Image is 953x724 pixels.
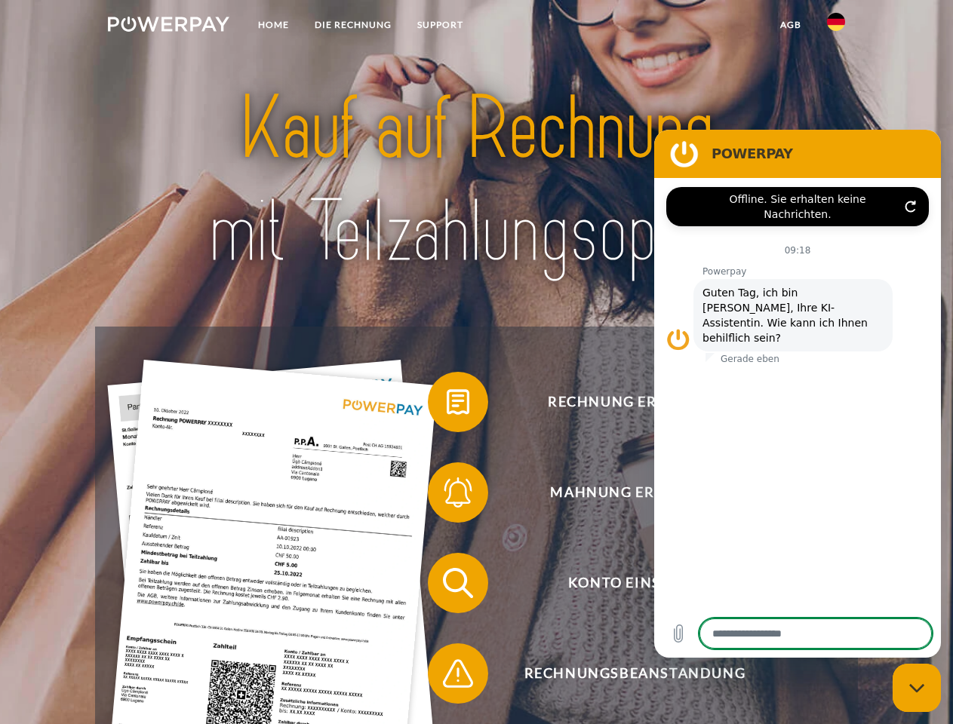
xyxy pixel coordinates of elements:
[108,17,229,32] img: logo-powerpay-white.svg
[428,372,820,432] button: Rechnung erhalten?
[302,11,404,38] a: DIE RECHNUNG
[439,383,477,421] img: qb_bill.svg
[144,72,809,289] img: title-powerpay_de.svg
[767,11,814,38] a: agb
[450,462,819,523] span: Mahnung erhalten?
[428,643,820,704] button: Rechnungsbeanstandung
[439,474,477,511] img: qb_bell.svg
[439,564,477,602] img: qb_search.svg
[450,372,819,432] span: Rechnung erhalten?
[827,13,845,31] img: de
[245,11,302,38] a: Home
[450,643,819,704] span: Rechnungsbeanstandung
[439,655,477,692] img: qb_warning.svg
[428,553,820,613] button: Konto einsehen
[654,130,941,658] iframe: Messaging-Fenster
[450,553,819,613] span: Konto einsehen
[893,664,941,712] iframe: Schaltfläche zum Öffnen des Messaging-Fensters; Konversation läuft
[404,11,476,38] a: SUPPORT
[428,462,820,523] button: Mahnung erhalten?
